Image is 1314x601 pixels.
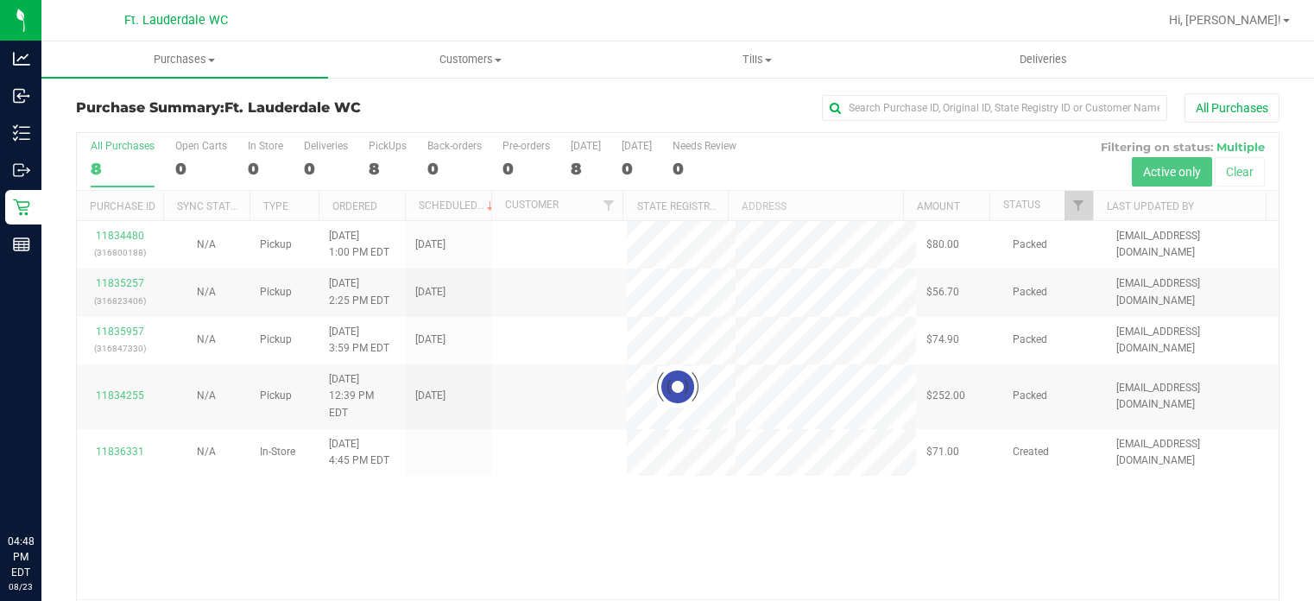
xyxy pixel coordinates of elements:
[13,199,30,216] inline-svg: Retail
[17,463,69,515] iframe: Resource center
[76,100,477,116] h3: Purchase Summary:
[1169,13,1281,27] span: Hi, [PERSON_NAME]!
[822,95,1167,121] input: Search Purchase ID, Original ID, State Registry ID or Customer Name...
[900,41,1187,78] a: Deliveries
[614,41,900,78] a: Tills
[8,534,34,580] p: 04:48 PM EDT
[615,52,900,67] span: Tills
[224,99,361,116] span: Ft. Lauderdale WC
[13,124,30,142] inline-svg: Inventory
[13,236,30,253] inline-svg: Reports
[13,161,30,179] inline-svg: Outbound
[8,580,34,593] p: 08/23
[1184,93,1279,123] button: All Purchases
[328,41,615,78] a: Customers
[329,52,614,67] span: Customers
[41,41,328,78] a: Purchases
[996,52,1090,67] span: Deliveries
[13,50,30,67] inline-svg: Analytics
[41,52,328,67] span: Purchases
[124,13,228,28] span: Ft. Lauderdale WC
[13,87,30,104] inline-svg: Inbound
